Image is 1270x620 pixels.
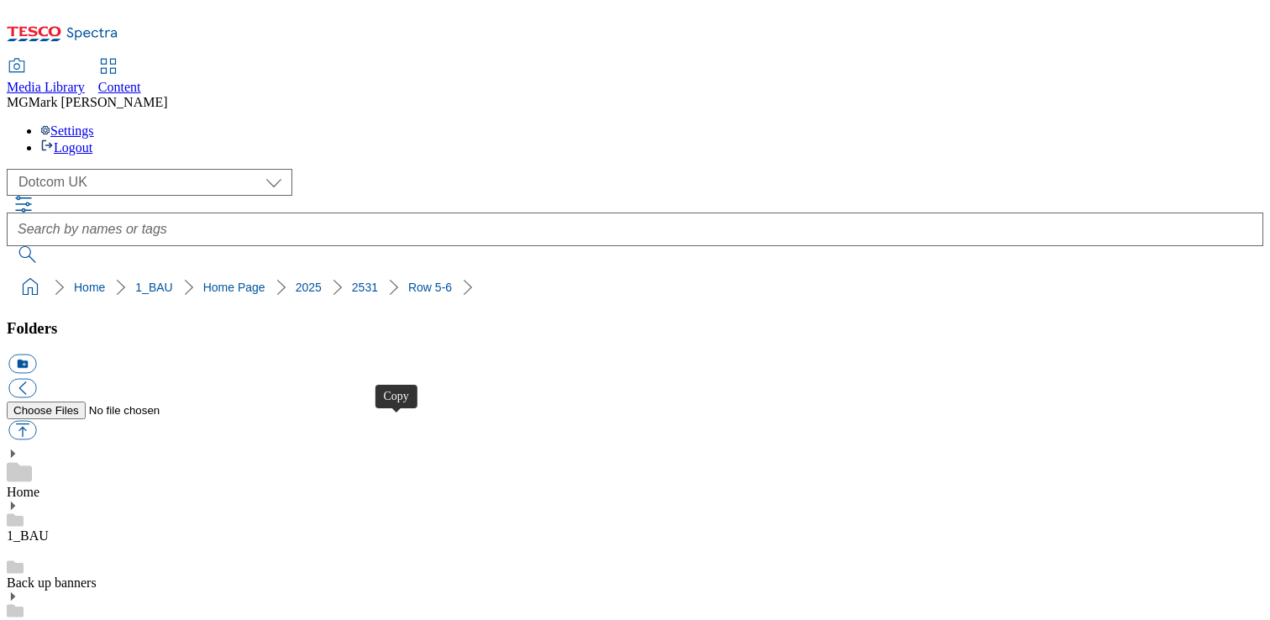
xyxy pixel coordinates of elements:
[7,80,85,94] span: Media Library
[135,281,172,294] a: 1_BAU
[74,281,105,294] a: Home
[29,95,168,109] span: Mark [PERSON_NAME]
[7,271,1263,303] nav: breadcrumb
[7,95,29,109] span: MG
[40,123,94,138] a: Settings
[7,528,49,543] a: 1_BAU
[7,60,85,95] a: Media Library
[98,80,141,94] span: Content
[7,485,39,499] a: Home
[98,60,141,95] a: Content
[7,213,1263,246] input: Search by names or tags
[352,281,378,294] a: 2531
[296,281,322,294] a: 2025
[408,281,452,294] a: Row 5-6
[40,140,92,155] a: Logout
[17,274,44,301] a: home
[7,319,1263,338] h3: Folders
[7,575,97,590] a: Back up banners
[203,281,265,294] a: Home Page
